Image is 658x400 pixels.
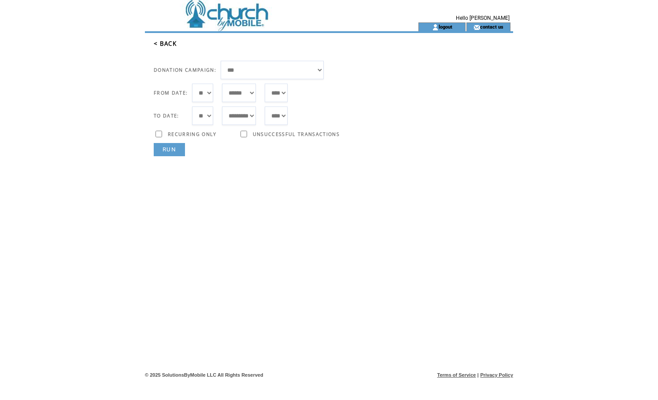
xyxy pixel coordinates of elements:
[480,372,513,378] a: Privacy Policy
[154,113,179,119] span: TO DATE:
[154,90,188,96] span: FROM DATE:
[437,372,476,378] a: Terms of Service
[154,67,216,73] span: DONATION CAMPAIGN:
[145,372,263,378] span: © 2025 SolutionsByMobile LLC All Rights Reserved
[456,15,510,21] span: Hello [PERSON_NAME]
[253,131,340,137] span: UNSUCCESSFUL TRANSACTIONS
[154,143,185,156] a: RUN
[154,40,177,48] a: < BACK
[473,24,480,31] img: contact_us_icon.gif
[480,24,503,29] a: contact us
[432,24,439,31] img: account_icon.gif
[477,372,479,378] span: |
[439,24,452,29] a: logout
[168,131,217,137] span: RECURRING ONLY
